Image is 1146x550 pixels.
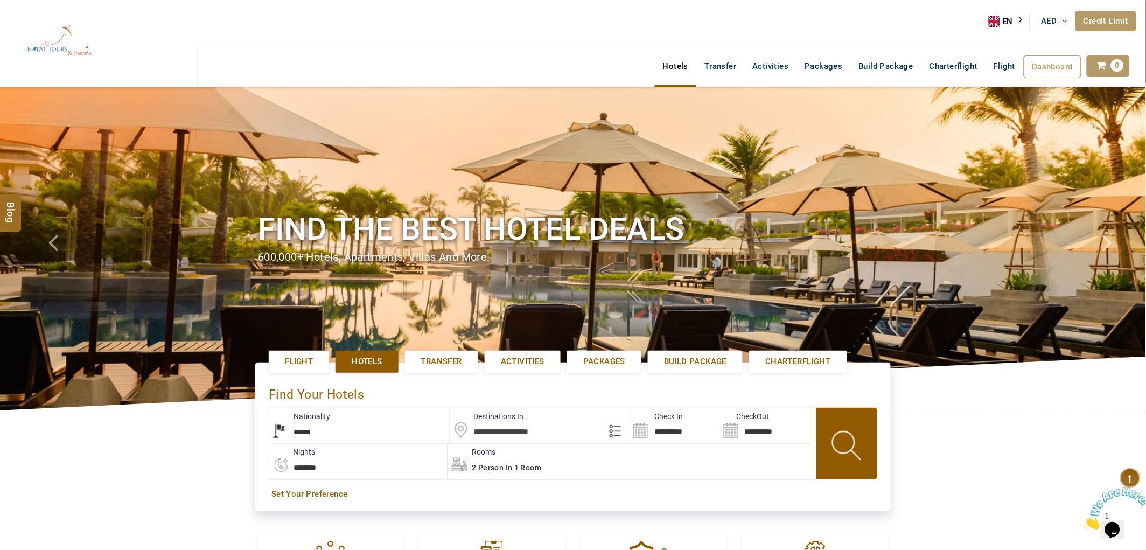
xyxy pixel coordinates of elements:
h1: Find the best hotel deals [258,209,888,249]
span: 1 [4,4,9,13]
a: Hotels [655,55,696,77]
span: AED [1042,16,1057,26]
span: Charterflight [930,61,977,71]
span: Build Package [664,356,726,367]
span: 2 Person in 1 Room [472,463,541,472]
img: The Royal Line Holidays [8,5,111,78]
a: Activities [745,55,797,77]
img: Chat attention grabber [4,4,71,47]
a: Transfer [405,351,478,373]
span: Charterflight [765,356,830,367]
a: Hotels [336,351,398,373]
span: Flight [285,356,313,367]
span: Activities [501,356,544,367]
a: Charterflight [921,55,986,77]
aside: Language selected: English [988,13,1030,30]
a: Credit Limit [1075,11,1136,31]
a: 0 [1087,55,1130,77]
label: Destinations In [450,411,524,422]
span: Dashboard [1032,62,1073,72]
iframe: chat widget [1079,483,1146,534]
span: 0 [1111,59,1124,72]
a: Flight [986,55,1023,66]
span: Blog [4,203,18,212]
a: Transfer [696,55,744,77]
label: nights [269,447,315,457]
span: Packages [583,356,625,367]
a: Packages [567,351,641,373]
a: Activities [485,351,561,373]
a: Build Package [851,55,921,77]
label: CheckOut [721,411,770,422]
div: 600,000+ hotels, apartments, villas and more. [258,249,888,265]
div: Language [988,13,1030,30]
a: EN [989,13,1030,30]
input: Search [630,408,720,443]
a: Build Package [648,351,743,373]
a: Packages [797,55,851,77]
a: Flight [269,351,329,373]
span: Hotels [352,356,382,367]
div: Find Your Hotels [269,376,877,408]
span: Flight [994,61,1015,72]
label: Check In [630,411,683,422]
label: Rooms [448,447,495,457]
a: Set Your Preference [271,489,875,500]
span: Transfer [421,356,462,367]
label: Nationality [269,411,330,422]
input: Search [721,408,810,443]
a: Charterflight [749,351,847,373]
